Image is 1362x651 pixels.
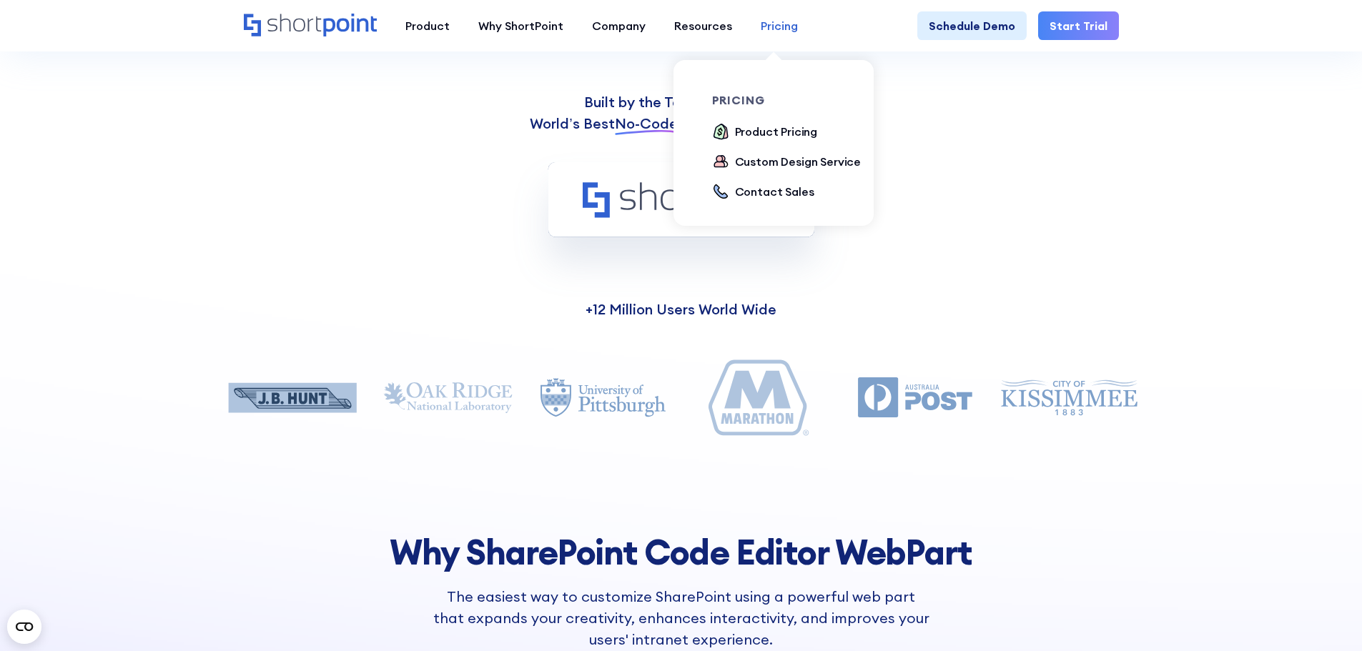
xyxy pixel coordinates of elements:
[660,11,746,40] a: Resources
[674,17,732,34] div: Resources
[712,153,862,172] a: Custom Design Service
[578,11,660,40] a: Company
[712,123,818,141] a: Product Pricing
[244,14,377,38] a: Home
[464,11,578,40] a: Why ShortPoint
[735,183,814,200] div: Contact Sales
[1291,582,1362,651] iframe: Chat Widget
[224,299,1139,320] p: +12 Million Users World Wide
[712,183,814,202] a: Contact Sales
[85,534,1277,572] h2: Why ShareP﻿oint Code Editor WebPart
[712,94,872,106] div: pricing
[478,17,563,34] div: Why ShortPoint
[615,114,678,132] span: No-Code
[405,17,450,34] div: Product
[592,17,646,34] div: Company
[735,153,862,170] div: Custom Design Service
[1038,11,1119,40] a: Start Trial
[431,586,932,650] p: The easiest way to customize SharePoint using a powerful web part that expands your creativity, e...
[917,11,1027,40] a: Schedule Demo
[391,11,464,40] a: Product
[7,610,41,644] button: Open CMP widget
[385,91,978,134] p: Built by the Team Behind the World’s Best SharePoint Site Builder
[761,17,798,34] div: Pricing
[735,123,818,140] div: Product Pricing
[746,11,812,40] a: Pricing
